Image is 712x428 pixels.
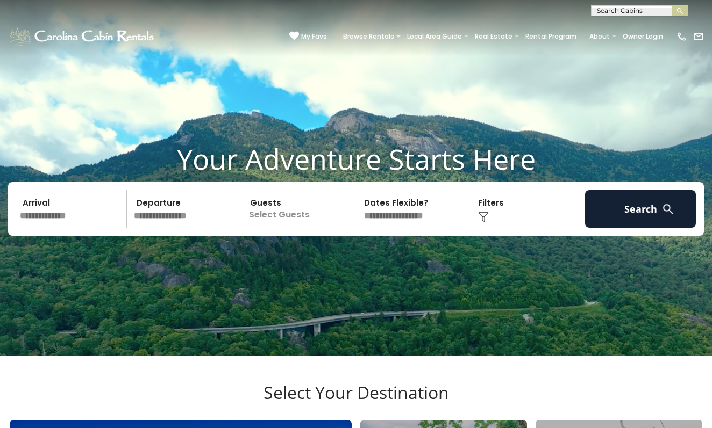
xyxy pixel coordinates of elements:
[338,29,400,44] a: Browse Rentals
[617,29,668,44] a: Owner Login
[677,31,687,42] img: phone-regular-white.png
[244,190,354,228] p: Select Guests
[478,212,489,222] img: filter--v1.png
[8,382,704,420] h3: Select Your Destination
[469,29,518,44] a: Real Estate
[584,29,615,44] a: About
[693,31,704,42] img: mail-regular-white.png
[301,32,327,41] span: My Favs
[8,142,704,176] h1: Your Adventure Starts Here
[520,29,582,44] a: Rental Program
[661,202,675,216] img: search-regular-white.png
[402,29,467,44] a: Local Area Guide
[585,190,696,228] button: Search
[289,31,327,42] a: My Favs
[8,26,157,47] img: White-1-1-2.png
